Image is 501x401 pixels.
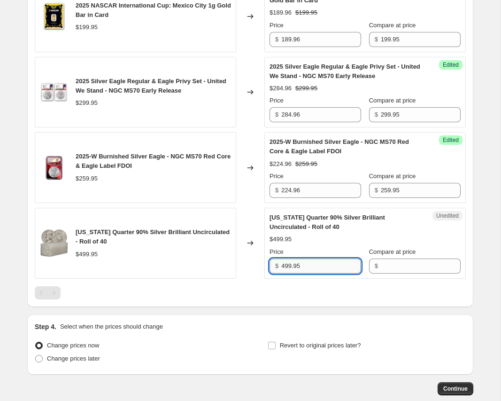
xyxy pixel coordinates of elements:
span: Price [270,97,284,104]
strike: $199.95 [295,8,317,17]
span: Continue [443,385,468,393]
span: Compare at price [369,97,416,104]
div: $199.95 [76,23,98,32]
img: 1a684294-4062-f011-8433-12325086d71d_CTV009063_80x.png [40,78,68,106]
span: $ [275,36,278,43]
span: 2025 NASCAR International Cup: Mexico City 1g Gold Bar in Card [76,2,231,18]
span: $ [275,262,278,269]
span: $ [275,111,278,118]
span: Edited [443,136,459,144]
span: Compare at price [369,22,416,29]
span: Change prices now [47,342,99,349]
div: $299.95 [76,98,98,108]
div: $259.95 [76,174,98,183]
span: 2025-W Burnished Silver Eagle - NGC MS70 Red Core & Eagle Label FDOI [76,153,231,169]
div: $284.96 [270,84,292,93]
span: Edited [443,61,459,69]
span: 2025 Silver Eagle Regular & Eagle Privy Set - United We Stand - NGC MS70 Early Release [76,78,226,94]
span: Unedited [436,212,459,220]
span: 2025 Silver Eagle Regular & Eagle Privy Set - United We Stand - NGC MS70 Early Release [270,63,420,79]
img: 311738_slab_80x.jpg [40,2,68,31]
span: Compare at price [369,173,416,180]
span: Price [270,248,284,255]
span: $ [375,111,378,118]
span: $ [375,36,378,43]
span: [US_STATE] Quarter 90% Silver Brilliant Uncirculated - Roll of 40 [76,228,230,245]
img: bullionshark-90percent-silver-washington-quarter-choice-brilliant-uncirculated-roll-of-40__64063_... [40,229,68,257]
div: $499.95 [270,235,292,244]
span: Revert to original prices later? [280,342,361,349]
div: $224.96 [270,159,292,169]
button: Continue [438,382,473,395]
span: Compare at price [369,248,416,255]
span: [US_STATE] Quarter 90% Silver Brilliant Uncirculated - Roll of 40 [270,214,385,230]
p: Select when the prices should change [60,322,163,331]
h2: Step 4. [35,322,56,331]
span: 2025-W Burnished Silver Eagle - NGC MS70 Red Core & Eagle Label FDOI [270,138,409,155]
div: $189.96 [270,8,292,17]
nav: Pagination [35,286,61,299]
span: Price [270,22,284,29]
span: $ [375,262,378,269]
span: $ [375,187,378,194]
span: Change prices later [47,355,100,362]
strike: $299.95 [295,84,317,93]
span: Price [270,173,284,180]
span: $ [275,187,278,194]
div: $499.95 [76,250,98,259]
strike: $259.95 [295,159,317,169]
img: image_10_520ccdc1-a29a-472a-ae0b-6f72bc665c5a_80x.jpg [40,154,68,182]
